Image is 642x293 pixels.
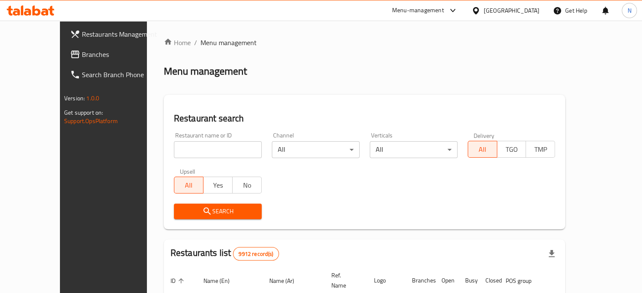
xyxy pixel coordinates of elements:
[63,24,167,44] a: Restaurants Management
[82,70,160,80] span: Search Branch Phone
[164,38,191,48] a: Home
[86,93,99,104] span: 1.0.0
[207,179,229,191] span: Yes
[501,143,523,156] span: TGO
[526,141,555,158] button: TMP
[233,247,279,261] div: Total records count
[203,276,241,286] span: Name (En)
[331,270,357,290] span: Ref. Name
[506,276,542,286] span: POS group
[194,38,197,48] li: /
[174,177,203,194] button: All
[164,38,566,48] nav: breadcrumb
[269,276,305,286] span: Name (Ar)
[63,65,167,85] a: Search Branch Phone
[171,247,279,261] h2: Restaurants list
[82,49,160,59] span: Branches
[63,44,167,65] a: Branches
[174,112,555,125] h2: Restaurant search
[474,132,495,138] label: Delivery
[164,65,247,78] h2: Menu management
[64,107,103,118] span: Get support on:
[174,141,262,158] input: Search for restaurant name or ID..
[171,276,187,286] span: ID
[627,6,631,15] span: N
[232,177,262,194] button: No
[180,168,195,174] label: Upsell
[178,179,200,191] span: All
[200,38,257,48] span: Menu management
[203,177,233,194] button: Yes
[542,244,562,264] div: Export file
[468,141,497,158] button: All
[529,143,552,156] span: TMP
[497,141,526,158] button: TGO
[174,204,262,219] button: Search
[233,250,278,258] span: 9912 record(s)
[181,206,255,217] span: Search
[236,179,258,191] span: No
[64,116,118,126] a: Support.OpsPlatform
[370,141,458,158] div: All
[64,93,85,104] span: Version:
[82,29,160,39] span: Restaurants Management
[471,143,494,156] span: All
[484,6,539,15] div: [GEOGRAPHIC_DATA]
[392,5,444,16] div: Menu-management
[272,141,360,158] div: All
